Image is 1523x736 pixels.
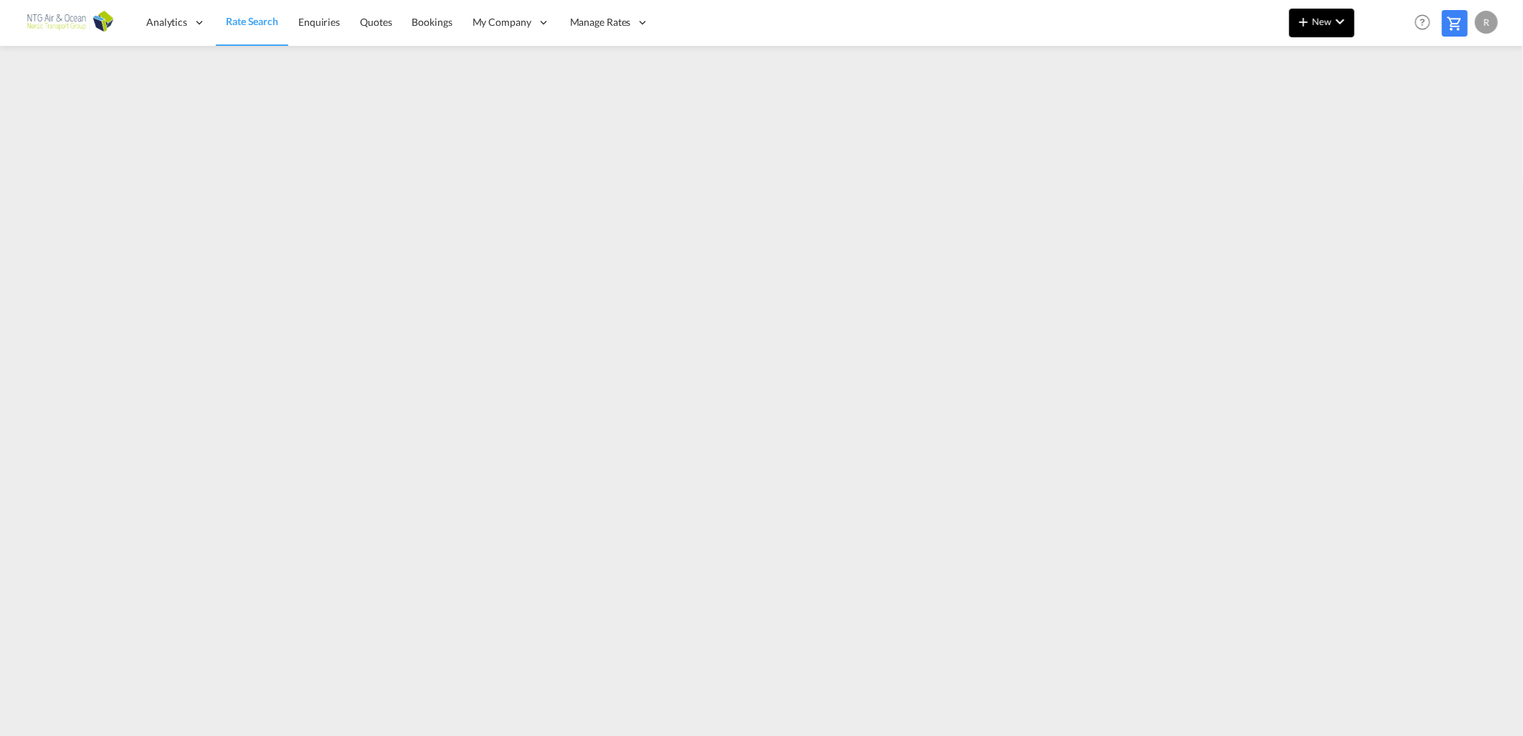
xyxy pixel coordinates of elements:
span: Rate Search [226,15,278,27]
span: Quotes [360,16,392,28]
button: icon-plus 400-fgNewicon-chevron-down [1289,9,1354,37]
span: Help [1410,10,1435,34]
span: My Company [473,15,531,29]
div: R [1475,11,1498,34]
md-icon: icon-chevron-down [1332,13,1349,30]
img: 3755d540b01311ec8f4e635e801fad27.png [22,6,118,39]
span: Analytics [146,15,187,29]
span: Manage Rates [570,15,631,29]
span: Bookings [412,16,452,28]
md-icon: icon-plus 400-fg [1295,13,1312,30]
div: Help [1410,10,1442,36]
span: New [1295,16,1349,27]
span: Enquiries [298,16,340,28]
